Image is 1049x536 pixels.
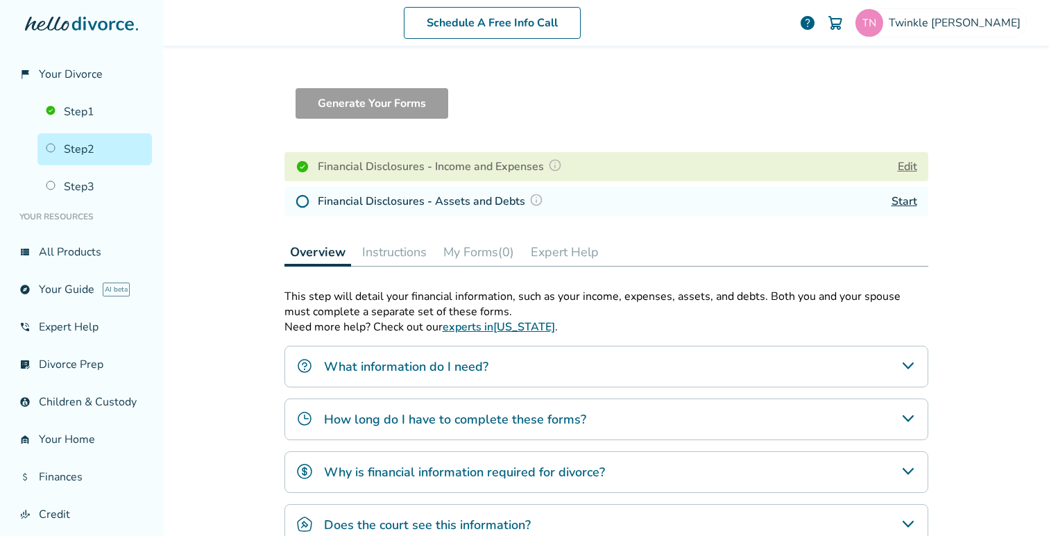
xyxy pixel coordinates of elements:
a: Step2 [37,133,152,165]
span: account_child [19,396,31,408]
li: Your Resources [11,203,152,231]
img: Cart [827,15,844,31]
a: Start [892,194,917,209]
a: Schedule A Free Info Call [404,7,581,39]
img: twwinnkle@yahoo.com [855,9,883,37]
div: How long do I have to complete these forms? [284,399,928,440]
button: Instructions [357,238,432,266]
span: list_alt_check [19,359,31,370]
h4: Does the court see this information? [324,516,531,534]
img: How long do I have to complete these forms? [296,410,313,427]
span: explore [19,284,31,295]
p: This step will detail your financial information, such as your income, expenses, assets, and debt... [284,289,928,319]
a: phone_in_talkExpert Help [11,311,152,343]
a: experts in[US_STATE] [443,319,555,335]
a: Step3 [37,171,152,203]
a: garage_homeYour Home [11,424,152,455]
span: Twinkle [PERSON_NAME] [889,15,1026,31]
img: Question Mark [529,193,543,207]
a: help [799,15,816,31]
h4: How long do I have to complete these forms? [324,410,586,428]
h4: Why is financial information required for divorce? [324,463,605,481]
span: phone_in_talk [19,321,31,333]
p: Need more help? Check out our . [284,319,928,335]
a: attach_moneyFinances [11,461,152,493]
img: Does the court see this information? [296,516,313,533]
a: Step1 [37,96,152,128]
h4: What information do I need? [324,358,488,376]
a: list_alt_checkDivorce Prep [11,349,152,380]
span: finance_mode [19,509,31,520]
img: Completed [296,160,309,174]
img: Why is financial information required for divorce? [296,463,313,480]
a: view_listAll Products [11,236,152,268]
img: Question Mark [548,158,562,172]
iframe: Chat Widget [980,469,1049,536]
div: Why is financial information required for divorce? [284,451,928,493]
h4: Financial Disclosures - Assets and Debts [318,192,547,210]
span: view_list [19,246,31,258]
button: My Forms(0) [438,238,520,266]
a: account_childChildren & Custody [11,386,152,418]
a: flag_2Your Divorce [11,58,152,90]
span: AI beta [103,283,130,296]
span: flag_2 [19,69,31,80]
button: Expert Help [525,238,604,266]
div: What information do I need? [284,346,928,387]
a: exploreYour GuideAI beta [11,274,152,305]
span: attach_money [19,471,31,483]
h4: Financial Disclosures - Income and Expenses [318,158,566,176]
a: finance_modeCredit [11,499,152,530]
button: Overview [284,238,351,267]
span: Your Divorce [39,67,103,82]
span: garage_home [19,434,31,445]
button: Generate Your Forms [296,88,448,119]
button: Edit [898,158,917,175]
img: What information do I need? [296,358,313,374]
img: Not Started [296,194,309,208]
